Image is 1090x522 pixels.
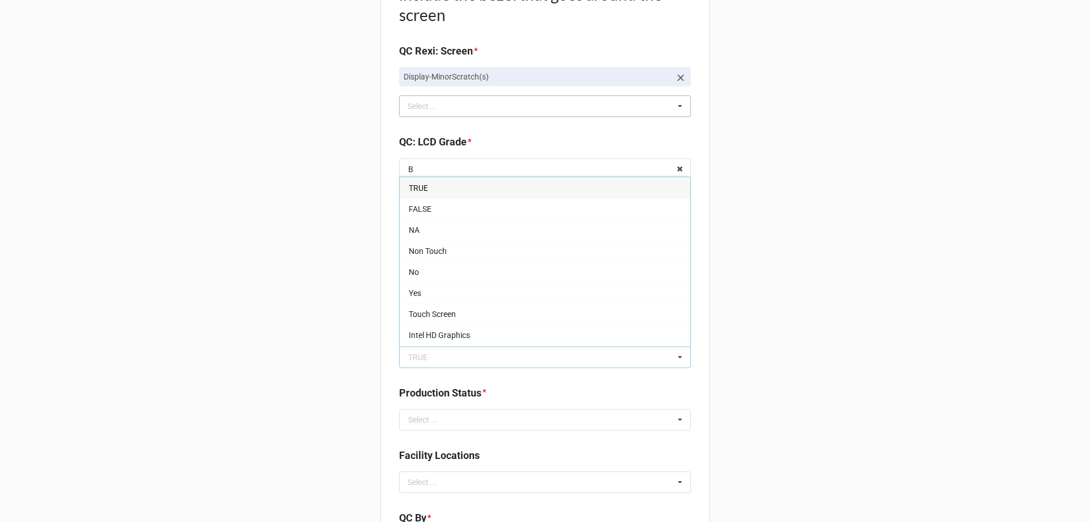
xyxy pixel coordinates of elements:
div: Select ... [408,416,438,424]
span: Non Touch [409,247,447,256]
span: FALSE [409,204,431,214]
span: Touch Screen [409,310,456,319]
p: Display-MinorScratch(s) [404,71,670,82]
span: Yes [409,289,421,298]
label: Facility Locations [399,448,480,463]
div: B [408,165,413,173]
span: NA [409,225,420,235]
span: TRUE [409,183,428,193]
label: Production Status [399,385,481,401]
label: QC: LCD Grade [399,134,467,150]
div: Select ... [405,475,454,488]
label: QC Rexi: Screen [399,43,473,59]
div: Select ... [405,100,454,113]
span: No [409,268,419,277]
span: Intel HD Graphics [409,331,470,340]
